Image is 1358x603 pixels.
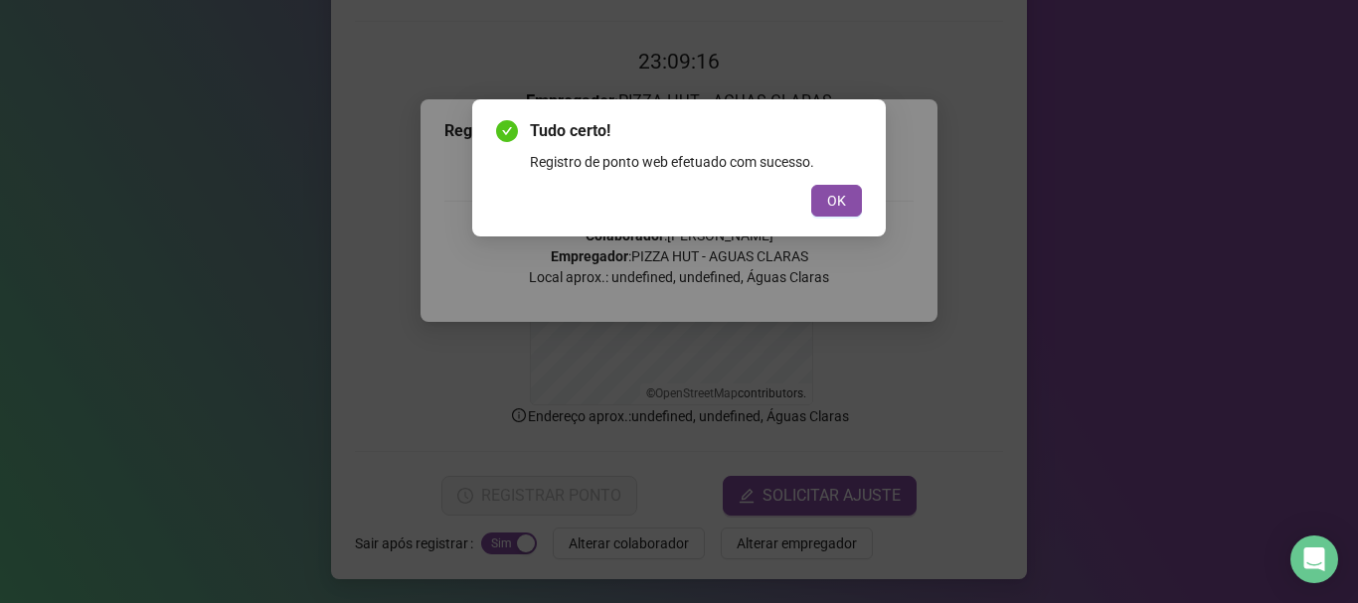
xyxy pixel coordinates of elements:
button: OK [811,185,862,217]
span: check-circle [496,120,518,142]
div: Registro de ponto web efetuado com sucesso. [530,151,862,173]
div: Open Intercom Messenger [1290,535,1338,583]
span: Tudo certo! [530,119,862,143]
span: OK [827,190,846,212]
